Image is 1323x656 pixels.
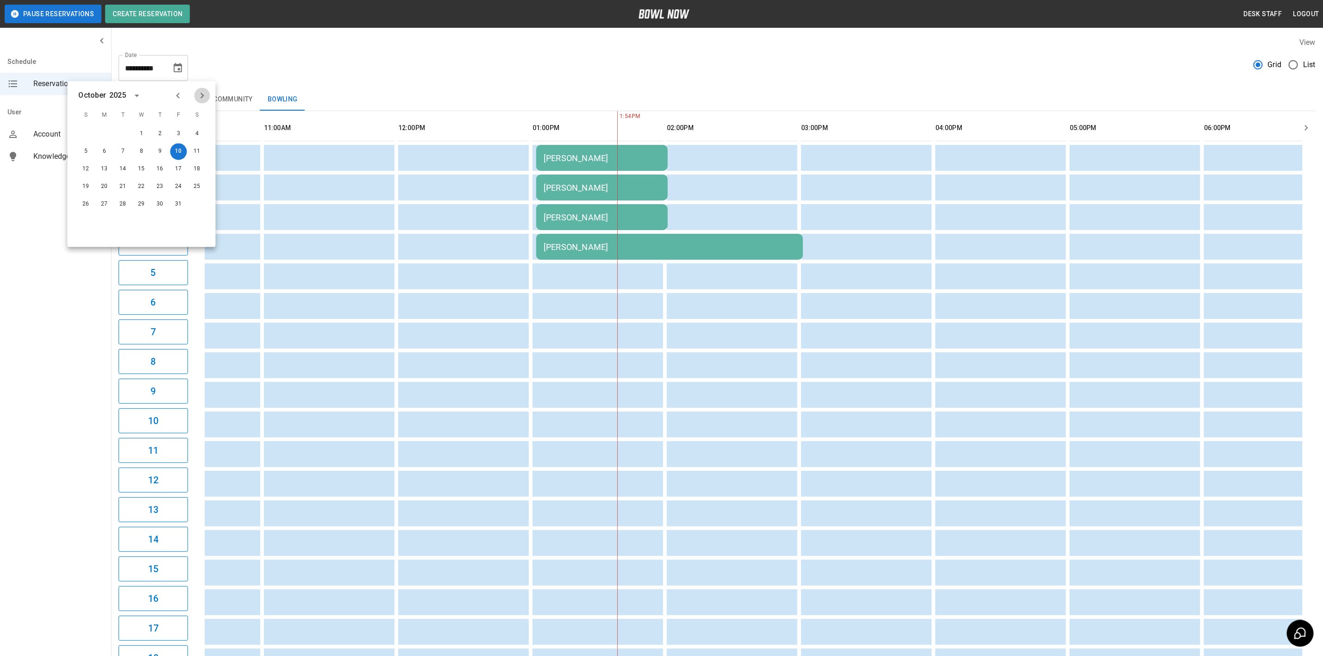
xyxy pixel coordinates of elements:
h6: 12 [148,473,158,487]
h6: 11 [148,443,158,458]
button: Choose date, selected date is Oct 10, 2025 [169,59,187,77]
th: 11:00AM [264,115,395,141]
button: 13 [119,497,188,522]
button: Oct 2, 2025 [152,126,169,143]
button: Oct 21, 2025 [115,179,132,195]
h6: 14 [148,532,158,547]
span: T [115,106,132,125]
button: Oct 17, 2025 [170,161,187,178]
h6: 7 [150,325,156,339]
button: 7 [119,319,188,344]
h6: 13 [148,502,158,517]
button: Oct 24, 2025 [170,179,187,195]
button: Previous month [170,88,186,104]
h6: 17 [148,621,158,636]
button: Oct 12, 2025 [78,161,94,178]
button: Oct 31, 2025 [170,196,187,213]
button: Pause Reservations [5,5,101,23]
div: [PERSON_NAME] [544,242,796,252]
button: Oct 13, 2025 [96,161,113,178]
button: Oct 10, 2025 [170,144,187,160]
button: Oct 27, 2025 [96,196,113,213]
button: Oct 28, 2025 [115,196,132,213]
button: Oct 20, 2025 [96,179,113,195]
h6: 9 [150,384,156,399]
button: Oct 1, 2025 [133,126,150,143]
div: [PERSON_NAME] [544,212,660,222]
button: 12 [119,468,188,493]
span: W [133,106,150,125]
button: 11 [119,438,188,463]
div: October [79,90,107,101]
button: 8 [119,349,188,374]
label: View [1299,38,1316,47]
button: calendar view is open, switch to year view [129,88,144,104]
button: Oct 30, 2025 [152,196,169,213]
button: Oct 26, 2025 [78,196,94,213]
th: 12:00PM [398,115,529,141]
button: Logout [1290,6,1323,23]
button: Next month [194,88,210,104]
div: inventory tabs [119,88,1316,111]
img: logo [639,9,690,19]
button: Oct 7, 2025 [115,144,132,160]
button: Oct 22, 2025 [133,179,150,195]
button: 9 [119,379,188,404]
button: Oct 14, 2025 [115,161,132,178]
button: 15 [119,556,188,581]
span: List [1303,59,1316,70]
span: M [96,106,113,125]
span: 1:54PM [617,112,620,121]
button: Oct 9, 2025 [152,144,169,160]
button: Oct 29, 2025 [133,196,150,213]
button: Oct 18, 2025 [189,161,206,178]
div: [PERSON_NAME] [544,183,660,193]
span: T [152,106,169,125]
button: Oct 25, 2025 [189,179,206,195]
h6: 16 [148,591,158,606]
span: Knowledge Base [33,151,104,162]
button: Bowling [260,88,305,111]
h6: 8 [150,354,156,369]
button: Community [206,88,260,111]
button: 14 [119,527,188,552]
span: S [78,106,94,125]
button: Oct 6, 2025 [96,144,113,160]
button: 17 [119,616,188,641]
button: 10 [119,408,188,433]
button: Oct 16, 2025 [152,161,169,178]
div: 2025 [109,90,126,101]
button: Oct 11, 2025 [189,144,206,160]
span: Grid [1268,59,1282,70]
button: Oct 23, 2025 [152,179,169,195]
button: 5 [119,260,188,285]
button: Oct 15, 2025 [133,161,150,178]
span: F [170,106,187,125]
button: 6 [119,290,188,315]
button: Oct 5, 2025 [78,144,94,160]
button: Oct 4, 2025 [189,126,206,143]
span: S [189,106,206,125]
button: Desk Staff [1240,6,1286,23]
div: [PERSON_NAME] [544,153,660,163]
button: Oct 8, 2025 [133,144,150,160]
button: Oct 3, 2025 [170,126,187,143]
h6: 10 [148,413,158,428]
h6: 5 [150,265,156,280]
span: Reservations [33,78,104,89]
button: 16 [119,586,188,611]
button: Create Reservation [105,5,190,23]
h6: 6 [150,295,156,310]
button: Oct 19, 2025 [78,179,94,195]
span: Account [33,129,104,140]
h6: 15 [148,562,158,576]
